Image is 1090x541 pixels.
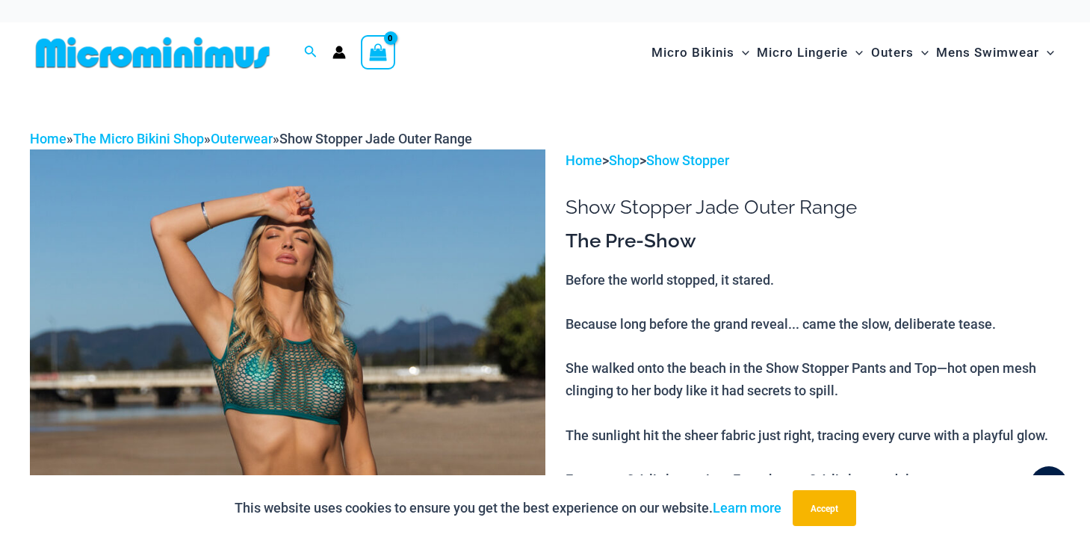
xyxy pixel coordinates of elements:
a: Home [566,152,602,168]
a: Learn more [713,500,781,516]
span: Micro Lingerie [757,34,848,72]
h3: The Pre-Show [566,229,1060,254]
a: Home [30,131,66,146]
h1: Show Stopper Jade Outer Range [566,196,1060,219]
span: Outers [871,34,914,72]
p: This website uses cookies to ensure you get the best experience on our website. [235,497,781,519]
a: The Micro Bikini Shop [73,131,204,146]
span: Micro Bikinis [651,34,734,72]
a: View Shopping Cart, empty [361,35,395,69]
a: Account icon link [332,46,346,59]
a: Search icon link [304,43,318,62]
span: Menu Toggle [1039,34,1054,72]
a: Show Stopper [646,152,729,168]
a: Micro LingerieMenu ToggleMenu Toggle [753,30,867,75]
span: Menu Toggle [848,34,863,72]
img: MM SHOP LOGO FLAT [30,36,276,69]
span: Show Stopper Jade Outer Range [279,131,472,146]
p: > > [566,149,1060,172]
a: OutersMenu ToggleMenu Toggle [867,30,932,75]
a: Outerwear [211,131,273,146]
span: » » » [30,131,472,146]
button: Accept [793,490,856,526]
nav: Site Navigation [645,28,1060,78]
span: Menu Toggle [734,34,749,72]
span: Mens Swimwear [936,34,1039,72]
span: Menu Toggle [914,34,929,72]
a: Shop [609,152,640,168]
a: Micro BikinisMenu ToggleMenu Toggle [648,30,753,75]
a: Mens SwimwearMenu ToggleMenu Toggle [932,30,1058,75]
